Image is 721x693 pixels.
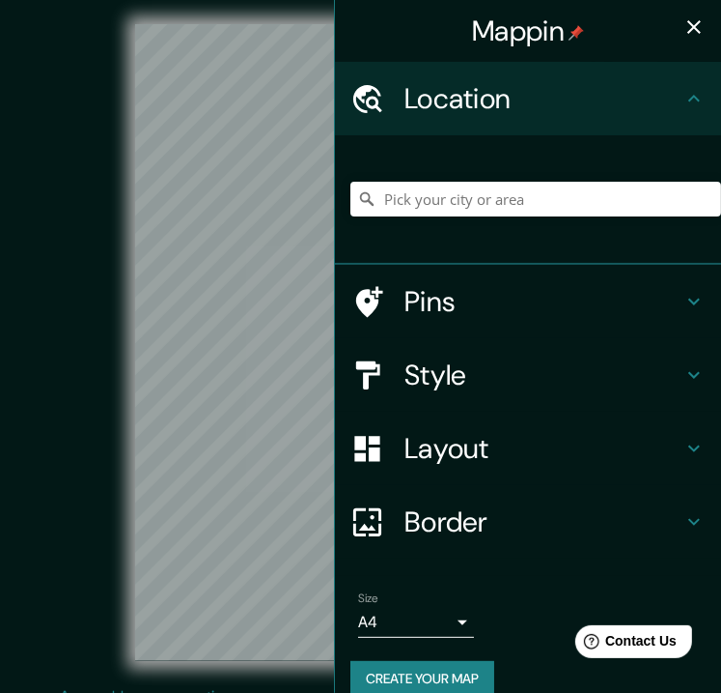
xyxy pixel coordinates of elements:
[568,25,584,41] img: pin-icon.png
[404,431,682,466] h4: Layout
[404,284,682,319] h4: Pins
[404,505,682,539] h4: Border
[358,607,474,638] div: A4
[350,182,721,217] input: Pick your city or area
[135,24,585,661] canvas: Map
[404,81,682,116] h4: Location
[549,618,700,672] iframe: Help widget launcher
[472,14,584,48] h4: Mappin
[335,265,721,338] div: Pins
[335,485,721,559] div: Border
[404,358,682,392] h4: Style
[335,62,721,135] div: Location
[335,412,721,485] div: Layout
[358,591,378,607] label: Size
[335,338,721,412] div: Style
